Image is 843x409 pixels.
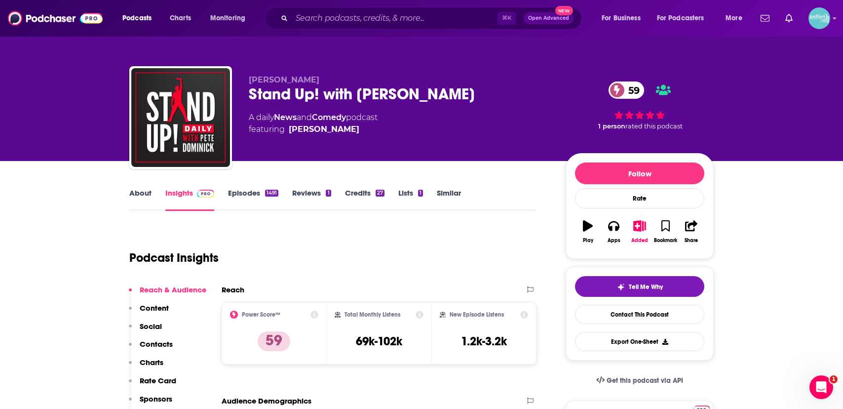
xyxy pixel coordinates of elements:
[575,305,704,324] a: Contact This Podcast
[719,10,755,26] button: open menu
[528,16,569,21] span: Open Advanced
[376,190,384,197] div: 27
[575,188,704,208] div: Rate
[808,7,830,29] img: User Profile
[598,123,625,130] span: 1 person
[608,238,620,244] div: Apps
[808,7,830,29] span: Logged in as JessicaPellien
[830,375,838,383] span: 1
[115,10,164,26] button: open menu
[122,11,152,25] span: Podcasts
[274,7,591,30] div: Search podcasts, credits, & more...
[140,339,173,349] p: Contacts
[808,7,830,29] button: Show profile menu
[197,190,214,198] img: Podchaser Pro
[498,12,516,25] span: ⌘ K
[249,123,378,135] span: featuring
[326,190,331,197] div: 1
[170,11,191,25] span: Charts
[583,238,593,244] div: Play
[140,303,169,313] p: Content
[129,322,162,340] button: Social
[588,368,691,393] a: Get this podcast via API
[627,214,652,249] button: Added
[165,188,214,211] a: InsightsPodchaser Pro
[437,188,461,211] a: Similar
[129,285,206,303] button: Reach & Audience
[609,82,645,99] a: 59
[631,238,648,244] div: Added
[418,190,423,197] div: 1
[129,376,176,394] button: Rate Card
[617,283,625,291] img: tell me why sparkle
[129,303,169,322] button: Content
[210,11,245,25] span: Monitoring
[129,339,173,358] button: Contacts
[222,396,311,406] h2: Audience Demographics
[249,112,378,135] div: A daily podcast
[203,10,258,26] button: open menu
[289,123,359,135] div: [PERSON_NAME]
[461,334,507,349] h3: 1.2k-3.2k
[685,238,698,244] div: Share
[222,285,244,294] h2: Reach
[398,188,423,211] a: Lists1
[258,331,290,351] p: 59
[679,214,704,249] button: Share
[652,214,678,249] button: Bookmark
[625,123,683,130] span: rated this podcast
[129,188,152,211] a: About
[228,188,278,211] a: Episodes1491
[566,75,714,136] div: 59 1 personrated this podcast
[781,10,797,27] a: Show notifications dropdown
[140,394,172,404] p: Sponsors
[575,163,704,184] button: Follow
[629,283,663,291] span: Tell Me Why
[356,334,402,349] h3: 69k-102k
[757,10,773,27] a: Show notifications dropdown
[345,311,400,318] h2: Total Monthly Listens
[292,10,498,26] input: Search podcasts, credits, & more...
[131,68,230,167] img: Stand Up! with Pete Dominick
[450,311,504,318] h2: New Episode Listens
[140,285,206,294] p: Reach & Audience
[575,214,601,249] button: Play
[524,12,574,24] button: Open AdvancedNew
[555,6,573,15] span: New
[726,11,742,25] span: More
[297,113,312,122] span: and
[265,190,278,197] div: 1491
[129,250,219,265] h1: Podcast Insights
[242,311,280,318] h2: Power Score™
[292,188,331,211] a: Reviews1
[129,358,163,376] button: Charts
[602,11,641,25] span: For Business
[140,322,162,331] p: Social
[345,188,384,211] a: Credits27
[575,276,704,297] button: tell me why sparkleTell Me Why
[249,75,319,84] span: [PERSON_NAME]
[140,376,176,385] p: Rate Card
[312,113,346,122] a: Comedy
[140,358,163,367] p: Charts
[657,11,704,25] span: For Podcasters
[274,113,297,122] a: News
[595,10,653,26] button: open menu
[809,375,833,399] iframe: Intercom live chat
[651,10,719,26] button: open menu
[8,9,103,28] img: Podchaser - Follow, Share and Rate Podcasts
[163,10,197,26] a: Charts
[618,82,645,99] span: 59
[654,238,677,244] div: Bookmark
[607,376,683,385] span: Get this podcast via API
[601,214,626,249] button: Apps
[575,332,704,351] button: Export One-Sheet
